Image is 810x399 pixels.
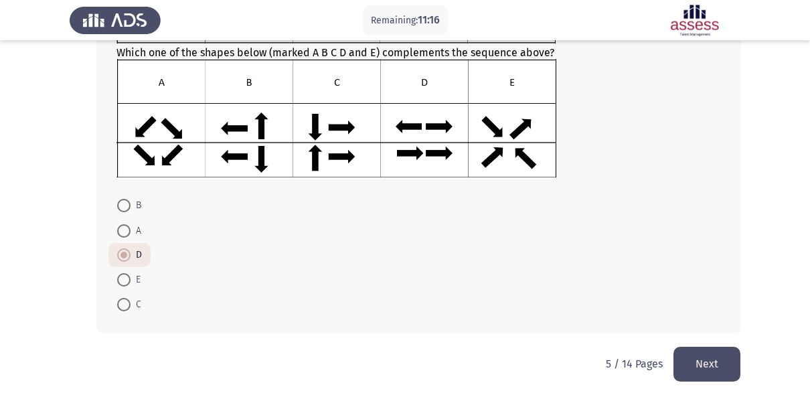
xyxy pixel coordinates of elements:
span: A [131,223,141,239]
p: Remaining: [371,12,440,29]
img: Assess Talent Management logo [70,1,161,39]
p: 5 / 14 Pages [606,357,663,370]
span: D [131,247,142,263]
span: E [131,272,141,288]
button: load next page [673,347,740,381]
span: B [131,197,141,214]
img: Assessment logo of Focus 4 Module Assessment (IB- A/EN/AR) [649,1,740,39]
span: 11:16 [418,13,440,26]
span: C [131,297,141,313]
img: UkFYYV8wODBfQi5wbmcxNjkxMzIzODYxMjg4.png [116,59,556,177]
